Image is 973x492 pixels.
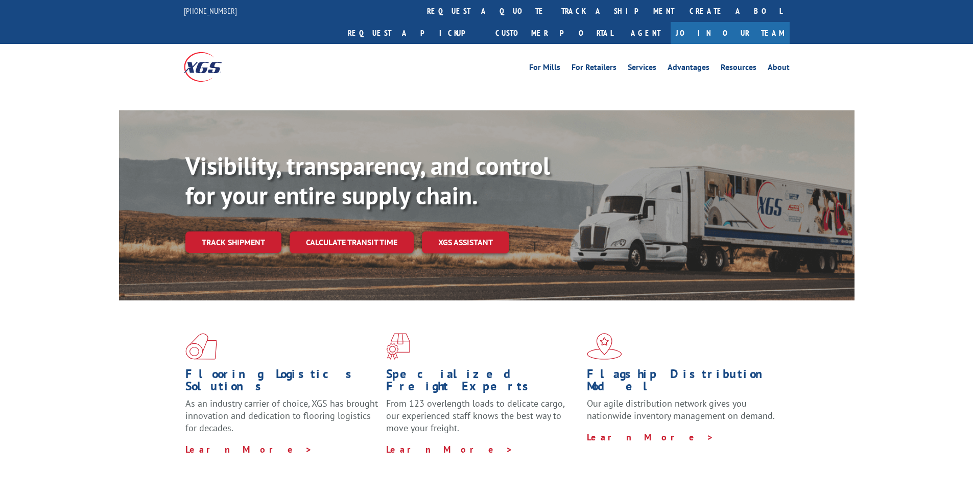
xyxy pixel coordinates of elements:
img: xgs-icon-flagship-distribution-model-red [587,333,622,360]
a: Agent [621,22,671,44]
p: From 123 overlength loads to delicate cargo, our experienced staff knows the best way to move you... [386,397,579,443]
a: Join Our Team [671,22,790,44]
a: For Mills [529,63,560,75]
a: Resources [721,63,756,75]
a: XGS ASSISTANT [422,231,509,253]
a: Calculate transit time [290,231,414,253]
h1: Flagship Distribution Model [587,368,780,397]
img: xgs-icon-total-supply-chain-intelligence-red [185,333,217,360]
span: As an industry carrier of choice, XGS has brought innovation and dedication to flooring logistics... [185,397,378,434]
h1: Specialized Freight Experts [386,368,579,397]
img: xgs-icon-focused-on-flooring-red [386,333,410,360]
a: Services [628,63,656,75]
a: Advantages [668,63,709,75]
a: Request a pickup [340,22,488,44]
a: Track shipment [185,231,281,253]
span: Our agile distribution network gives you nationwide inventory management on demand. [587,397,775,421]
a: Learn More > [185,443,313,455]
a: About [768,63,790,75]
a: Learn More > [386,443,513,455]
h1: Flooring Logistics Solutions [185,368,378,397]
b: Visibility, transparency, and control for your entire supply chain. [185,150,550,211]
a: Customer Portal [488,22,621,44]
a: [PHONE_NUMBER] [184,6,237,16]
a: Learn More > [587,431,714,443]
a: For Retailers [572,63,616,75]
